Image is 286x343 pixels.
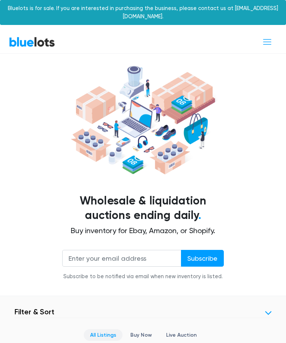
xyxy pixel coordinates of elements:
a: Buy Now [124,329,158,341]
a: BlueLots [9,36,55,47]
a: All Listings [84,329,123,341]
img: hero-ee84e7d0318cb26816c560f6b4441b76977f77a177738b4e94f68c95b2b83dbb.png [69,63,217,177]
h3: Filter & Sort [15,307,54,316]
a: Live Auction [160,329,203,341]
span: . [198,209,201,222]
div: Subscribe to be notified via email when new inventory is listed. [62,273,224,281]
input: Enter your email address [62,250,181,267]
button: Toggle navigation [257,35,277,49]
input: Subscribe [181,250,224,267]
h2: Buy inventory for Ebay, Amazon, or Shopify. [15,226,271,235]
h1: Wholesale & liquidation auctions ending daily [15,194,271,223]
